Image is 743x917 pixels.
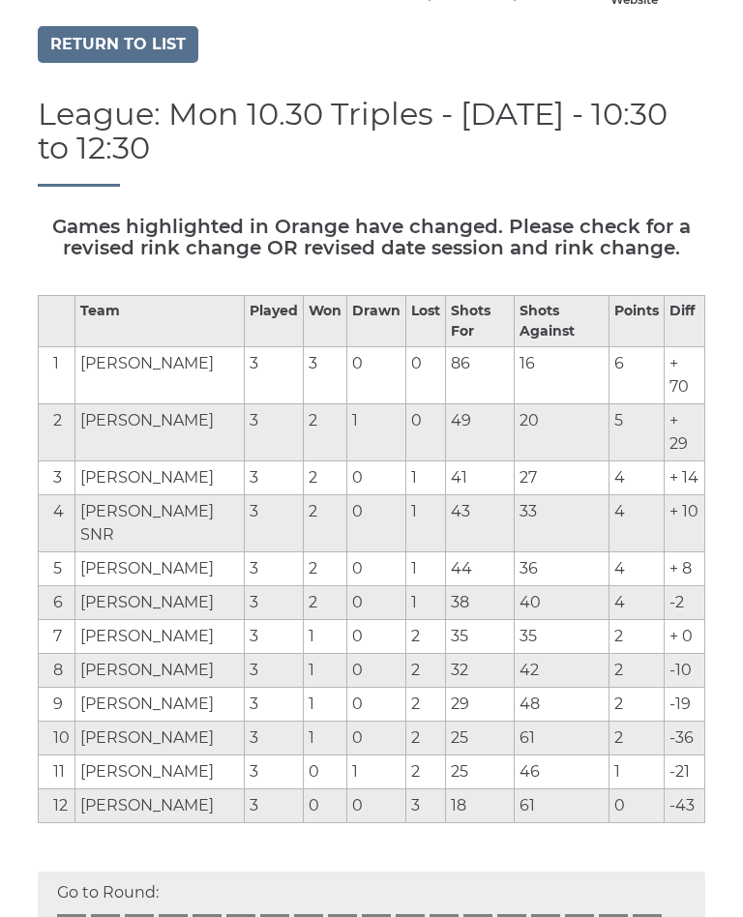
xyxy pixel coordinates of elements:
td: [PERSON_NAME] [75,404,245,461]
td: 32 [446,654,515,688]
td: 2 [406,654,446,688]
th: Team [75,296,245,347]
td: 61 [515,722,609,755]
td: 3 [245,620,304,654]
td: 1 [406,495,446,552]
td: [PERSON_NAME] [75,789,245,823]
td: 4 [609,461,665,495]
td: [PERSON_NAME] [75,620,245,654]
td: 0 [609,789,665,823]
td: 0 [347,620,406,654]
td: 2 [609,654,665,688]
td: 4 [609,586,665,620]
td: 8 [39,654,75,688]
td: 1 [347,755,406,789]
td: 0 [347,552,406,586]
td: [PERSON_NAME] [75,688,245,722]
td: 4 [609,495,665,552]
td: 35 [446,620,515,654]
td: 27 [515,461,609,495]
td: + 14 [665,461,705,495]
td: 2 [304,404,347,461]
td: 2 [609,620,665,654]
td: 3 [245,688,304,722]
td: + 0 [665,620,705,654]
td: 2 [406,688,446,722]
td: 86 [446,347,515,404]
td: 18 [446,789,515,823]
td: 2 [304,495,347,552]
td: 0 [304,789,347,823]
td: 1 [406,461,446,495]
td: -21 [665,755,705,789]
td: 0 [406,347,446,404]
td: 5 [609,404,665,461]
td: 36 [515,552,609,586]
td: 1 [406,586,446,620]
td: 1 [609,755,665,789]
td: 3 [245,654,304,688]
td: 9 [39,688,75,722]
td: -19 [665,688,705,722]
td: 1 [304,722,347,755]
td: [PERSON_NAME] [75,722,245,755]
td: + 8 [665,552,705,586]
td: 3 [406,789,446,823]
td: [PERSON_NAME] [75,461,245,495]
td: 25 [446,755,515,789]
td: -43 [665,789,705,823]
td: 3 [245,552,304,586]
td: 3 [245,347,304,404]
th: Shots Against [515,296,609,347]
td: 2 [609,688,665,722]
td: 11 [39,755,75,789]
td: 2 [304,461,347,495]
td: 44 [446,552,515,586]
td: 6 [39,586,75,620]
td: 2 [609,722,665,755]
td: 3 [245,461,304,495]
td: 0 [347,722,406,755]
td: 3 [245,404,304,461]
th: Shots For [446,296,515,347]
td: 0 [406,404,446,461]
td: 1 [304,620,347,654]
td: 61 [515,789,609,823]
td: [PERSON_NAME] [75,654,245,688]
td: 48 [515,688,609,722]
td: 1 [39,347,75,404]
td: 3 [245,495,304,552]
td: 0 [347,495,406,552]
td: 2 [406,620,446,654]
td: 10 [39,722,75,755]
td: 0 [347,789,406,823]
td: [PERSON_NAME] [75,552,245,586]
td: 40 [515,586,609,620]
td: 2 [39,404,75,461]
td: 3 [245,722,304,755]
td: 38 [446,586,515,620]
td: 12 [39,789,75,823]
td: 5 [39,552,75,586]
td: -10 [665,654,705,688]
td: 6 [609,347,665,404]
th: Diff [665,296,705,347]
td: 49 [446,404,515,461]
td: 0 [347,347,406,404]
td: 1 [406,552,446,586]
td: 0 [347,461,406,495]
td: 4 [39,495,75,552]
td: 41 [446,461,515,495]
td: 25 [446,722,515,755]
td: + 10 [665,495,705,552]
h5: Games highlighted in Orange have changed. Please check for a revised rink change OR revised date ... [38,216,705,258]
td: 2 [304,586,347,620]
td: 35 [515,620,609,654]
td: 3 [245,755,304,789]
td: [PERSON_NAME] [75,755,245,789]
td: 43 [446,495,515,552]
td: + 29 [665,404,705,461]
h1: League: Mon 10.30 Triples - [DATE] - 10:30 to 12:30 [38,97,705,187]
td: 0 [304,755,347,789]
td: 3 [245,789,304,823]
